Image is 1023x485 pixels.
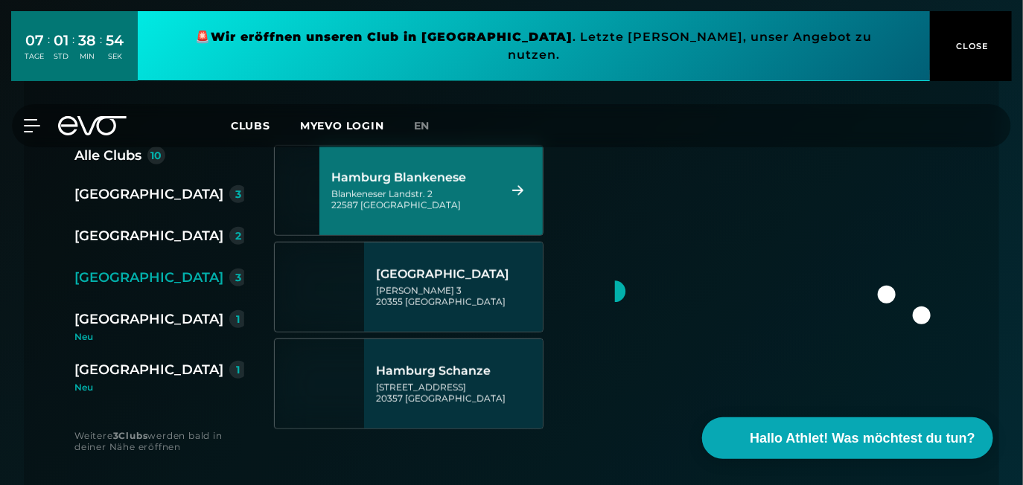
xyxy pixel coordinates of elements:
div: 3 [235,189,241,199]
span: Hallo Athlet! Was möchtest du tun? [750,428,975,449]
div: SEK [106,51,124,62]
button: Hallo Athlet! Was möchtest du tun? [702,417,993,459]
div: Weitere werden bald in deiner Nähe eröffnen [74,430,244,452]
div: 07 [25,30,45,51]
div: 10 [151,150,162,161]
div: Hamburg Blankenese [331,170,494,185]
a: MYEVO LOGIN [300,119,384,132]
div: [GEOGRAPHIC_DATA] [74,309,223,330]
div: [PERSON_NAME] 3 20355 [GEOGRAPHIC_DATA] [376,285,539,307]
div: 01 [54,30,69,51]
div: 1 [237,364,240,375]
div: Neu [74,383,247,392]
strong: Clubs [118,430,147,441]
div: 3 [235,272,241,283]
span: en [414,119,430,132]
div: Blankeneser Landstr. 2 22587 [GEOGRAPHIC_DATA] [331,188,494,211]
strong: 3 [113,430,119,441]
a: en [414,118,448,135]
div: STD [54,51,69,62]
div: [STREET_ADDRESS] 20357 [GEOGRAPHIC_DATA] [376,382,539,404]
div: 1 [237,314,240,324]
div: [GEOGRAPHIC_DATA] [74,359,223,380]
div: 2 [235,231,241,241]
div: [GEOGRAPHIC_DATA] [74,267,223,288]
span: Clubs [231,119,270,132]
span: CLOSE [953,39,989,53]
div: 54 [106,30,124,51]
button: CLOSE [930,11,1012,81]
div: : [101,31,103,71]
div: Hamburg Schanze [376,364,539,379]
div: [GEOGRAPHIC_DATA] [74,225,223,246]
div: TAGE [25,51,45,62]
div: [GEOGRAPHIC_DATA] [376,267,539,282]
div: : [48,31,51,71]
div: : [73,31,75,71]
div: MIN [79,51,97,62]
div: 38 [79,30,97,51]
div: [GEOGRAPHIC_DATA] [74,184,223,205]
div: Neu [74,333,259,341]
a: Clubs [231,118,300,132]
